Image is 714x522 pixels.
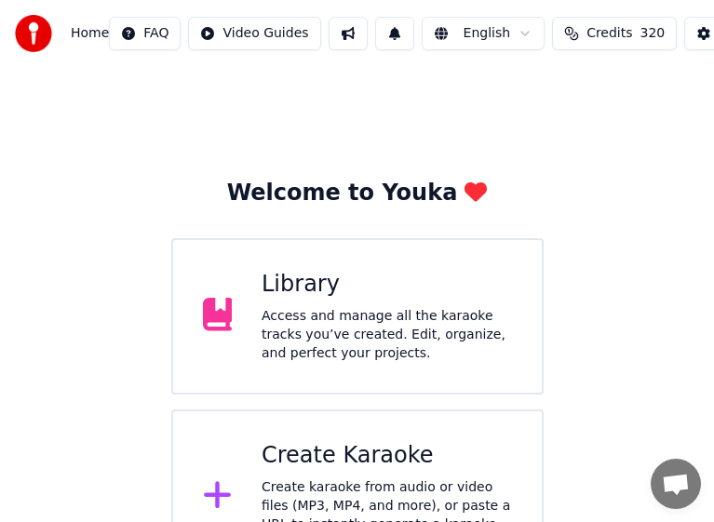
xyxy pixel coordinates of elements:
nav: breadcrumb [71,24,109,43]
button: Video Guides [188,17,320,50]
div: Access and manage all the karaoke tracks you’ve created. Edit, organize, and perfect your projects. [262,307,512,363]
div: Create Karaoke [262,441,512,471]
img: youka [15,15,52,52]
button: Credits320 [552,17,677,50]
span: 320 [640,24,666,43]
span: Credits [586,24,632,43]
div: Welcome to Youka [227,179,488,208]
div: Öppna chatt [651,459,701,509]
span: Home [71,24,109,43]
button: FAQ [109,17,181,50]
div: Library [262,270,512,300]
